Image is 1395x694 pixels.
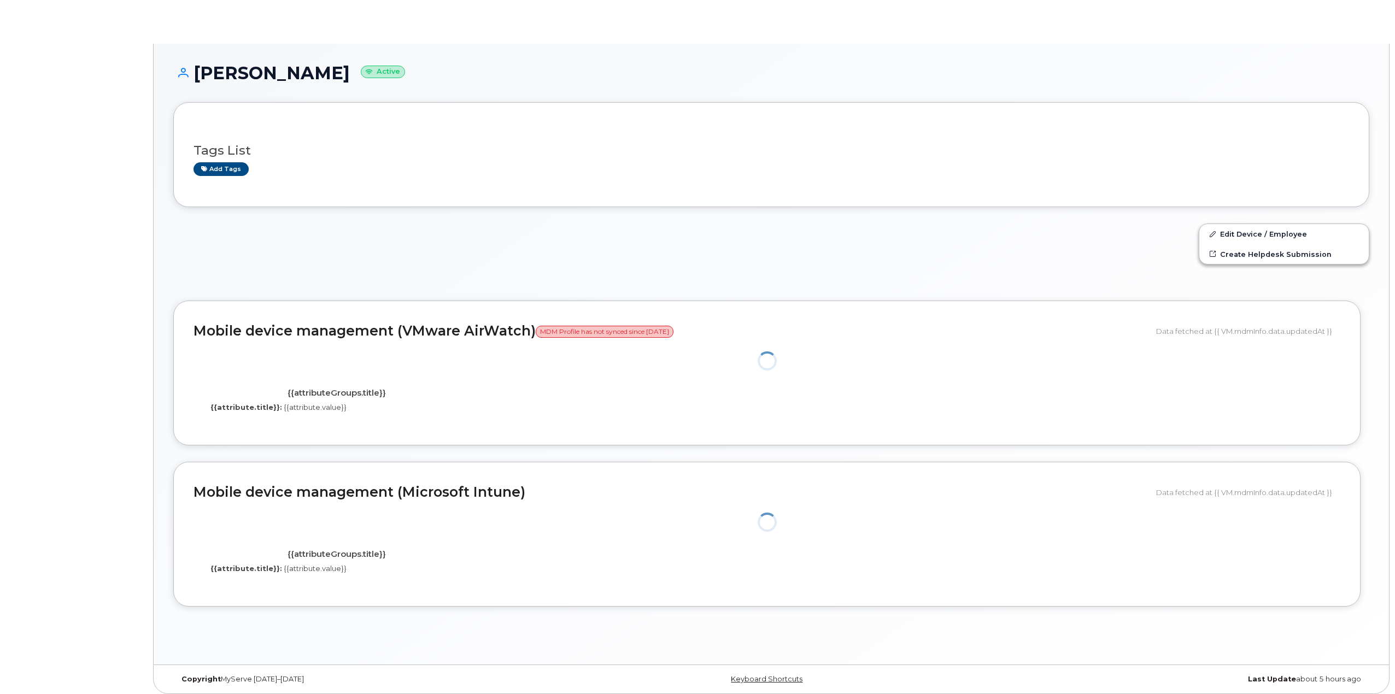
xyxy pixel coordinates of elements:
label: {{attribute.title}}: [210,402,282,413]
strong: Last Update [1248,675,1296,683]
div: about 5 hours ago [971,675,1369,684]
div: Data fetched at {{ VM.mdmInfo.data.updatedAt }} [1156,482,1340,503]
small: Active [361,66,405,78]
a: Create Helpdesk Submission [1199,244,1369,264]
h1: [PERSON_NAME] [173,63,1369,83]
div: MyServe [DATE]–[DATE] [173,675,572,684]
h3: Tags List [194,144,1349,157]
span: {{attribute.value}} [284,403,347,411]
label: {{attribute.title}}: [210,563,282,574]
span: MDM Profile has not synced since [DATE] [536,326,673,338]
h4: {{attributeGroups.title}} [202,550,472,559]
span: {{attribute.value}} [284,564,347,573]
h2: Mobile device management (VMware AirWatch) [194,324,1148,339]
h2: Mobile device management (Microsoft Intune) [194,485,1148,500]
a: Keyboard Shortcuts [731,675,802,683]
a: Edit Device / Employee [1199,224,1369,244]
h4: {{attributeGroups.title}} [202,389,472,398]
a: Add tags [194,162,249,176]
div: Data fetched at {{ VM.mdmInfo.data.updatedAt }} [1156,321,1340,342]
strong: Copyright [181,675,221,683]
